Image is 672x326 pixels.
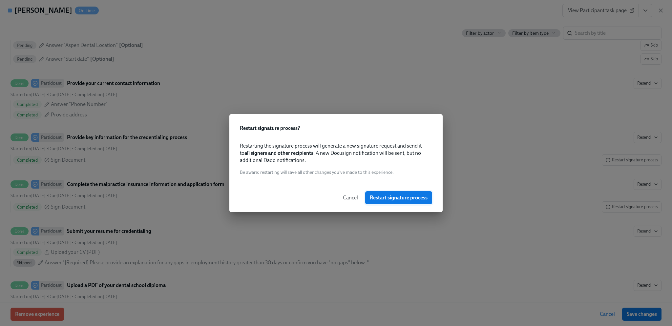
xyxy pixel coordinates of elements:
h2: Restart signature process ? [240,125,432,132]
button: Cancel [338,191,363,204]
strong: all signers and other recipients [244,150,313,156]
span: Restarting the signature process will generate a new signature request and send it to . A new Doc... [240,142,432,164]
span: Cancel [343,194,358,201]
button: Restart signature process [365,191,432,204]
span: Be aware : restarting will save all other changes you've made to this experience . [240,169,394,175]
span: Restart signature process [370,194,428,201]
